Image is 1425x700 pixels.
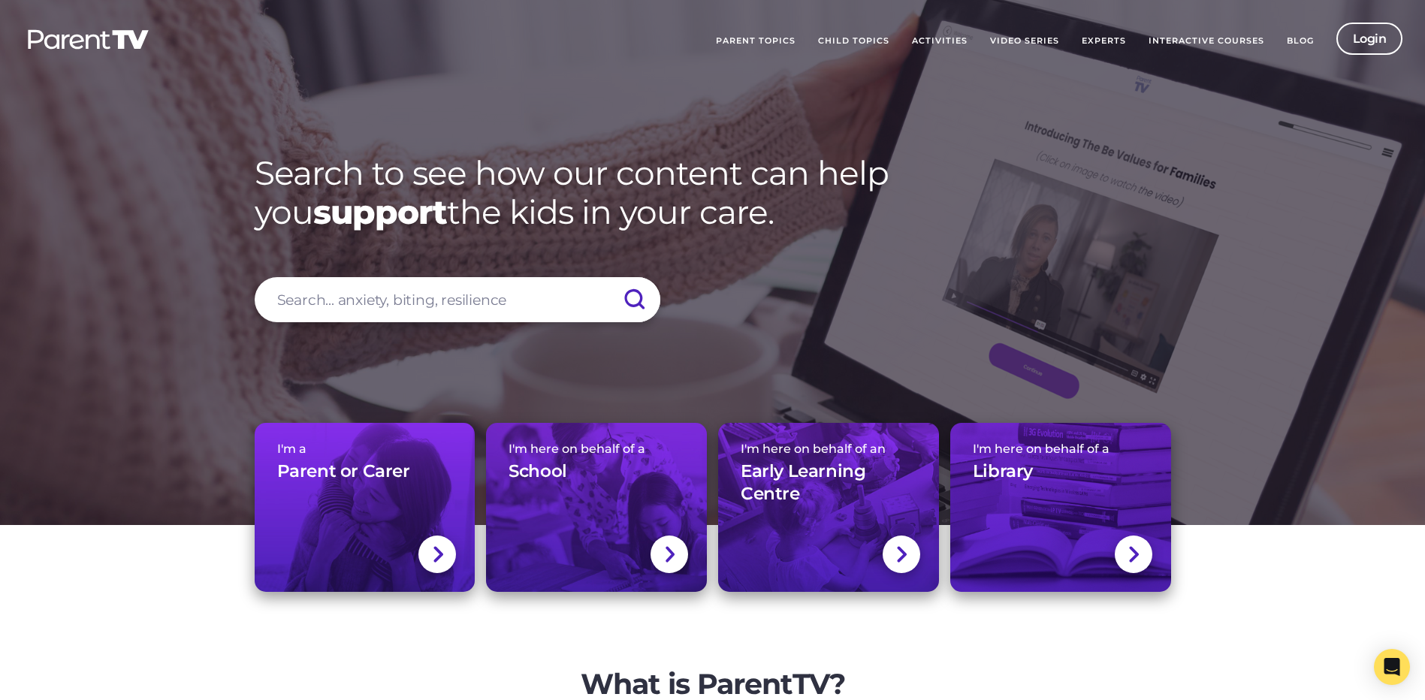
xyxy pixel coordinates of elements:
[1070,23,1137,60] a: Experts
[979,23,1070,60] a: Video Series
[895,545,907,564] img: svg+xml;base64,PHN2ZyBlbmFibGUtYmFja2dyb3VuZD0ibmV3IDAgMCAxNC44IDI1LjciIHZpZXdCb3g9IjAgMCAxNC44ID...
[1374,649,1410,685] div: Open Intercom Messenger
[741,460,916,505] h3: Early Learning Centre
[741,442,916,456] span: I'm here on behalf of an
[486,423,707,592] a: I'm here on behalf of aSchool
[901,23,979,60] a: Activities
[509,442,684,456] span: I'm here on behalf of a
[950,423,1171,592] a: I'm here on behalf of aLibrary
[608,277,660,322] input: Submit
[718,423,939,592] a: I'm here on behalf of anEarly Learning Centre
[277,460,410,483] h3: Parent or Carer
[255,423,476,592] a: I'm aParent or Carer
[313,192,447,232] strong: support
[1336,23,1403,55] a: Login
[973,442,1149,456] span: I'm here on behalf of a
[277,442,453,456] span: I'm a
[973,460,1033,483] h3: Library
[255,277,660,322] input: Search... anxiety, biting, resilience
[705,23,807,60] a: Parent Topics
[509,460,567,483] h3: School
[1276,23,1325,60] a: Blog
[1128,545,1139,564] img: svg+xml;base64,PHN2ZyBlbmFibGUtYmFja2dyb3VuZD0ibmV3IDAgMCAxNC44IDI1LjciIHZpZXdCb3g9IjAgMCAxNC44ID...
[664,545,675,564] img: svg+xml;base64,PHN2ZyBlbmFibGUtYmFja2dyb3VuZD0ibmV3IDAgMCAxNC44IDI1LjciIHZpZXdCb3g9IjAgMCAxNC44ID...
[26,29,150,50] img: parenttv-logo-white.4c85aaf.svg
[1137,23,1276,60] a: Interactive Courses
[432,545,443,564] img: svg+xml;base64,PHN2ZyBlbmFibGUtYmFja2dyb3VuZD0ibmV3IDAgMCAxNC44IDI1LjciIHZpZXdCb3g9IjAgMCAxNC44ID...
[807,23,901,60] a: Child Topics
[255,153,1171,233] h1: Search to see how our content can help you the kids in your care.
